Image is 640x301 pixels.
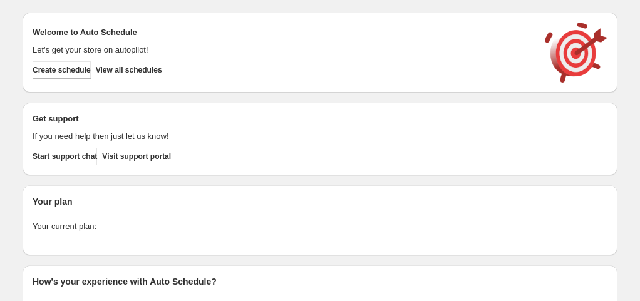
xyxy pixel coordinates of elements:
span: View all schedules [96,65,162,75]
p: Your current plan: [33,220,607,233]
span: Create schedule [33,65,91,75]
span: Visit support portal [102,151,171,161]
a: Visit support portal [102,148,171,165]
h2: Your plan [33,195,607,208]
span: Start support chat [33,151,97,161]
p: Let's get your store on autopilot! [33,44,532,56]
button: View all schedules [96,61,162,79]
a: Start support chat [33,148,97,165]
p: If you need help then just let us know! [33,130,532,143]
h2: Get support [33,113,532,125]
button: Create schedule [33,61,91,79]
h2: How's your experience with Auto Schedule? [33,275,607,288]
h2: Welcome to Auto Schedule [33,26,532,39]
